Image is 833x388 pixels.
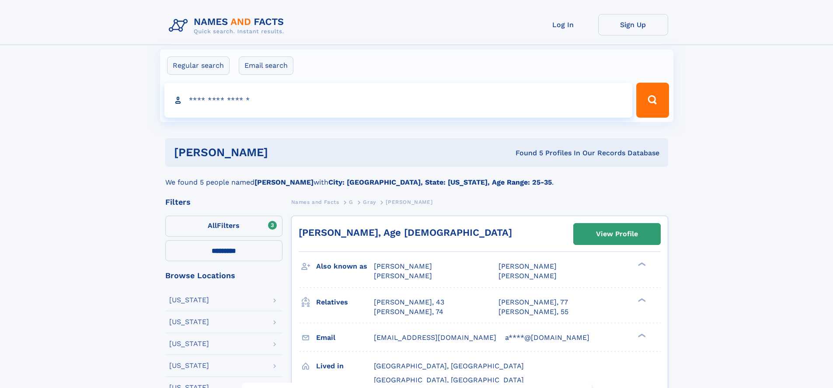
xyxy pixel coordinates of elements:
[169,318,209,325] div: [US_STATE]
[498,307,568,317] a: [PERSON_NAME], 55
[528,14,598,35] a: Log In
[316,359,374,374] h3: Lived in
[374,333,496,342] span: [EMAIL_ADDRESS][DOMAIN_NAME]
[254,178,314,186] b: [PERSON_NAME]
[498,297,568,307] a: [PERSON_NAME], 77
[291,196,339,207] a: Names and Facts
[169,297,209,304] div: [US_STATE]
[636,262,646,267] div: ❯
[328,178,552,186] b: City: [GEOGRAPHIC_DATA], State: [US_STATE], Age Range: 25-35
[169,340,209,347] div: [US_STATE]
[316,330,374,345] h3: Email
[363,196,376,207] a: Gray
[363,199,376,205] span: Gray
[574,224,660,245] a: View Profile
[386,199,432,205] span: [PERSON_NAME]
[636,332,646,338] div: ❯
[174,147,392,158] h1: [PERSON_NAME]
[374,362,524,370] span: [GEOGRAPHIC_DATA], [GEOGRAPHIC_DATA]
[374,272,432,280] span: [PERSON_NAME]
[316,295,374,310] h3: Relatives
[165,216,282,237] label: Filters
[596,224,638,244] div: View Profile
[316,259,374,274] h3: Also known as
[374,297,444,307] a: [PERSON_NAME], 43
[165,14,291,38] img: Logo Names and Facts
[374,376,524,384] span: [GEOGRAPHIC_DATA], [GEOGRAPHIC_DATA]
[636,83,669,118] button: Search Button
[208,221,217,230] span: All
[165,198,282,206] div: Filters
[349,196,353,207] a: G
[167,56,230,75] label: Regular search
[239,56,293,75] label: Email search
[299,227,512,238] a: [PERSON_NAME], Age [DEMOGRAPHIC_DATA]
[392,148,659,158] div: Found 5 Profiles In Our Records Database
[498,272,557,280] span: [PERSON_NAME]
[374,262,432,270] span: [PERSON_NAME]
[636,297,646,303] div: ❯
[374,307,443,317] a: [PERSON_NAME], 74
[349,199,353,205] span: G
[165,272,282,280] div: Browse Locations
[169,362,209,369] div: [US_STATE]
[164,83,633,118] input: search input
[498,262,557,270] span: [PERSON_NAME]
[165,167,668,188] div: We found 5 people named with .
[598,14,668,35] a: Sign Up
